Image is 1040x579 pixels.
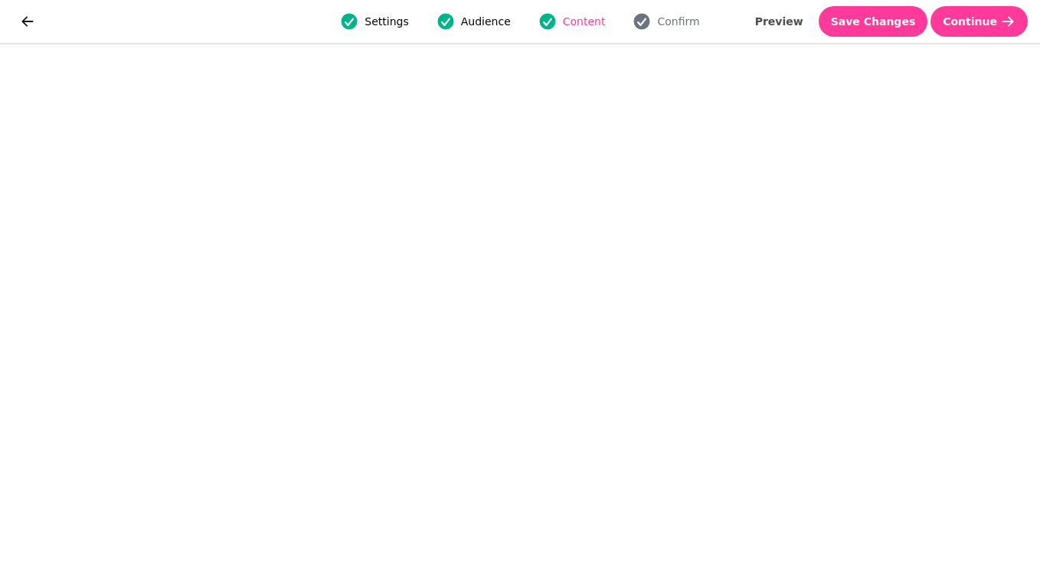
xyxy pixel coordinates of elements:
[657,14,699,29] span: Confirm
[743,6,816,37] button: Preview
[461,14,511,29] span: Audience
[563,14,606,29] span: Content
[930,6,1028,37] button: Continue
[831,16,916,27] span: Save Changes
[12,6,43,37] button: go back
[755,16,803,27] span: Preview
[943,16,997,27] span: Continue
[365,14,408,29] span: Settings
[819,6,928,37] button: Save Changes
